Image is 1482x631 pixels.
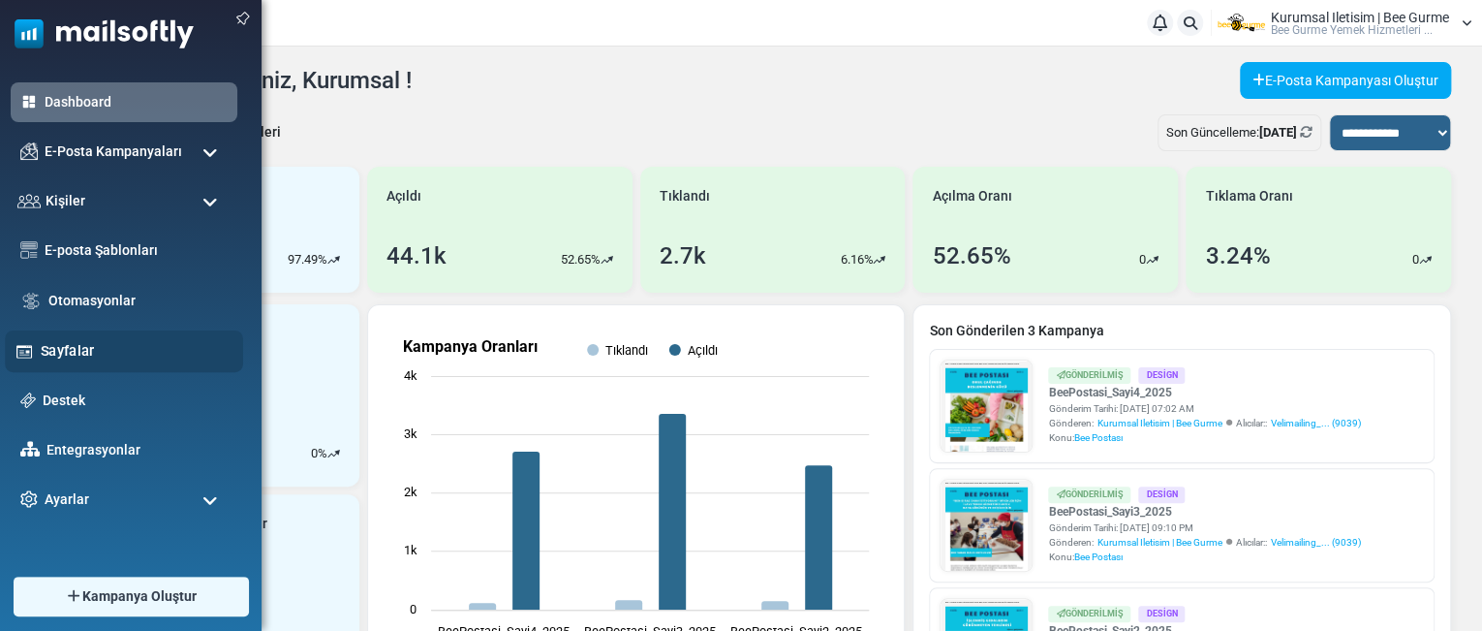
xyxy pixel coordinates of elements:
[445,12,577,26] em: Keyifli okumalar dileriz.
[45,240,228,261] a: E-posta Şablonları
[1271,24,1433,36] span: Bee Gurme Yemek Hizmetleri ...
[20,490,38,508] img: settings-icon.svg
[288,250,327,269] p: 97.49%
[1138,367,1185,384] div: Design
[561,250,601,269] p: 52.65%
[1073,432,1122,443] span: Bee Postası
[1048,503,1360,521] a: BeePostasi_Sayi3_2025
[311,444,340,463] div: %
[660,186,710,206] span: Tıklandı
[1138,487,1185,503] div: Design
[1048,606,1130,622] div: Gönderilmiş
[1048,430,1360,445] div: Konu:
[20,290,42,312] img: workflow.svg
[1048,367,1130,384] div: Gönderilmiş
[404,485,417,499] text: 2k
[1073,552,1122,562] span: Bee Postası
[1048,416,1360,430] div: Gönderen: Alıcılar::
[660,238,706,273] div: 2.7k
[17,194,41,207] img: contacts-icon.svg
[687,343,717,358] text: Açıldı
[1048,535,1360,550] div: Gönderen: Alıcılar::
[1205,238,1270,273] div: 3.24%
[1270,535,1360,550] a: Velimailing_... (9039)
[20,93,38,110] img: dashboard-icon-active.svg
[41,340,232,362] a: Sayfalar
[1270,416,1360,430] a: Velimailing_... (9039)
[15,342,34,361] img: landing_pages.svg
[386,186,421,206] span: Açıldı
[43,391,228,411] a: Destek
[20,241,38,259] img: email-templates-icon.svg
[311,444,318,463] p: 0
[1139,250,1146,269] p: 0
[20,142,38,160] img: campaigns-icon.png
[605,343,648,358] text: Tıklandı
[1240,62,1451,99] a: E-Posta Kampanyası Oluştur
[1271,11,1449,24] span: Kurumsal Iletisim | Bee Gurme
[1158,114,1321,151] div: Son Güncelleme:
[1218,9,1472,38] a: User Logo Kurumsal Iletisim | Bee Gurme Bee Gurme Yemek Hizmetleri ...
[1048,487,1130,503] div: Gönderilmiş
[1048,521,1360,535] div: Gönderim Tarihi: [DATE] 09:10 PM
[1096,416,1221,430] span: Kurumsal Iletisim | Bee Gurme
[29,12,445,26] em: BEE GURME YEMEK HİZMETLERİ olarak BEE POSTASI'ndan merhaba!
[1205,186,1292,206] span: Tıklama Oranı
[929,321,1435,341] a: Son Gönderilen 3 Kampanya
[48,291,228,311] a: Otomasyonlar
[1218,9,1266,38] img: User Logo
[410,602,417,616] text: 0
[1096,535,1221,550] span: Kurumsal Iletisim | Bee Gurme
[840,250,873,269] p: 6.16%
[404,426,417,441] text: 3k
[45,489,89,510] span: Ayarlar
[1138,606,1185,622] div: Design
[404,368,417,383] text: 4k
[386,238,447,273] div: 44.1k
[932,238,1010,273] div: 52.65%
[46,191,85,211] span: Kişiler
[1048,550,1360,564] div: Konu:
[404,543,417,557] text: 1k
[1259,125,1297,140] b: [DATE]
[1048,401,1360,416] div: Gönderim Tarihi: [DATE] 07:02 AM
[932,186,1011,206] span: Açılma Oranı
[1412,250,1419,269] p: 0
[46,440,228,460] a: Entegrasyonlar
[1300,125,1312,140] a: Refresh Stats
[82,586,197,607] span: Kampanya Oluştur
[1048,384,1360,401] a: BeePostasi_Sayi4_2025
[45,142,182,162] span: E-Posta Kampanyaları
[45,92,228,112] a: Dashboard
[20,393,36,408] img: support-icon.svg
[403,337,538,356] text: Kampanya Oranları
